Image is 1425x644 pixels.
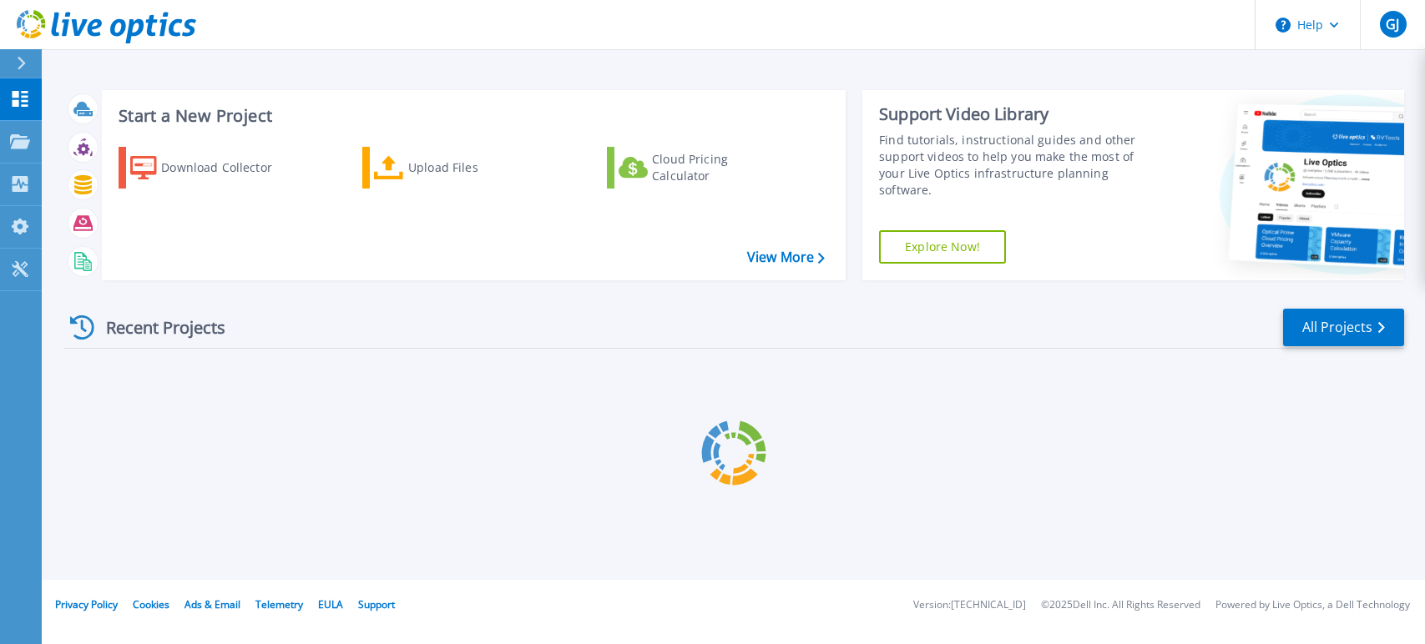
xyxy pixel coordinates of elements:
div: Find tutorials, instructional guides and other support videos to help you make the most of your L... [879,132,1153,199]
a: Cookies [133,597,169,611]
a: Cloud Pricing Calculator [607,147,793,189]
h3: Start a New Project [119,107,824,125]
a: Privacy Policy [55,597,118,611]
div: Download Collector [161,151,295,184]
a: View More [747,249,825,265]
a: EULA [318,597,343,611]
span: GJ [1386,18,1399,31]
div: Upload Files [408,151,542,184]
a: Explore Now! [879,230,1006,264]
a: Telemetry [255,597,303,611]
div: Recent Projects [64,307,248,348]
li: Powered by Live Optics, a Dell Technology [1215,600,1410,611]
a: Ads & Email [184,597,240,611]
div: Cloud Pricing Calculator [652,151,786,184]
li: Version: [TECHNICAL_ID] [913,600,1026,611]
li: © 2025 Dell Inc. All Rights Reserved [1041,600,1200,611]
a: Support [358,597,395,611]
div: Support Video Library [879,103,1153,125]
a: Download Collector [119,147,305,189]
a: Upload Files [362,147,548,189]
a: All Projects [1283,309,1404,346]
